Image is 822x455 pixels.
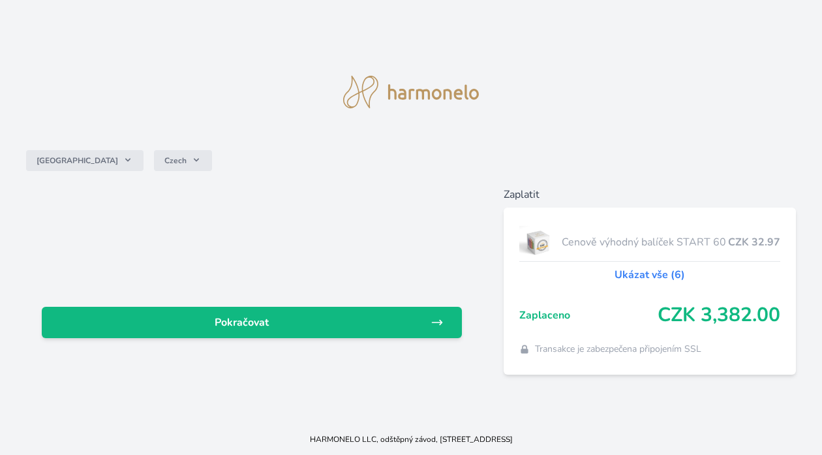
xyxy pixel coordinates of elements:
[728,234,780,250] span: CZK 32.97
[154,150,212,171] button: Czech
[26,150,144,171] button: [GEOGRAPHIC_DATA]
[615,267,685,283] a: Ukázat vše (6)
[42,307,462,338] a: Pokračovat
[562,234,728,250] span: Cenově výhodný balíček START 60
[164,155,187,166] span: Czech
[52,315,431,330] span: Pokračovat
[535,343,701,356] span: Transakce je zabezpečena připojením SSL
[504,187,796,202] h6: Zaplatit
[343,76,479,108] img: logo.svg
[519,226,556,259] img: start.jpg
[658,304,780,327] span: CZK 3,382.00
[519,307,658,323] span: Zaplaceno
[37,155,118,166] span: [GEOGRAPHIC_DATA]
